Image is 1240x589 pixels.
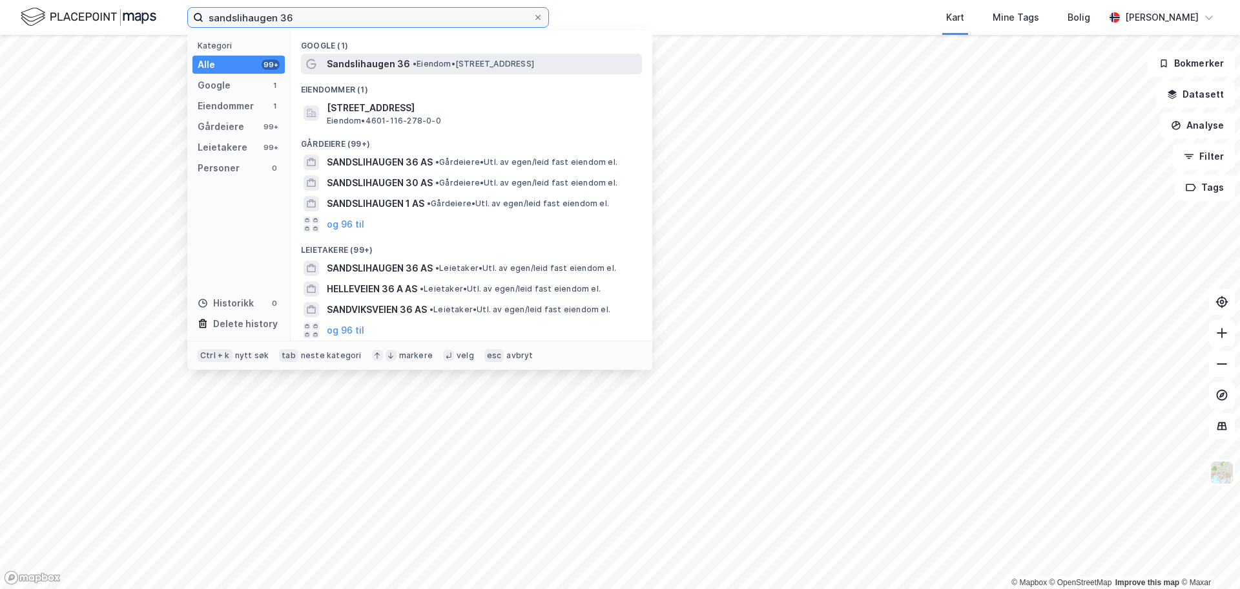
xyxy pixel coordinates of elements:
[327,196,424,211] span: SANDSLIHAUGEN 1 AS
[198,295,254,311] div: Historikk
[1049,578,1112,587] a: OpenStreetMap
[435,178,439,187] span: •
[198,78,231,93] div: Google
[203,8,533,27] input: Søk på adresse, matrikkel, gårdeiere, leietakere eller personer
[291,129,652,152] div: Gårdeiere (99+)
[1156,81,1235,107] button: Datasett
[993,10,1039,25] div: Mine Tags
[457,350,474,361] div: velg
[435,263,439,273] span: •
[413,59,417,69] span: •
[435,263,616,273] span: Leietaker • Utl. av egen/leid fast eiendom el.
[413,59,534,69] span: Eiendom • [STREET_ADDRESS]
[429,305,610,315] span: Leietaker • Utl. av egen/leid fast eiendom el.
[327,100,637,116] span: [STREET_ADDRESS]
[327,302,427,317] span: SANDVIKSVEIEN 36 AS
[262,142,280,153] div: 99+
[399,350,433,361] div: markere
[1210,460,1234,485] img: Z
[946,10,964,25] div: Kart
[420,284,424,294] span: •
[269,163,280,173] div: 0
[435,157,617,167] span: Gårdeiere • Utl. av egen/leid fast eiendom el.
[1160,112,1235,138] button: Analyse
[262,122,280,132] div: 99+
[1115,578,1179,587] a: Improve this map
[269,80,280,91] div: 1
[269,298,280,308] div: 0
[198,140,247,155] div: Leietakere
[435,178,617,188] span: Gårdeiere • Utl. av egen/leid fast eiendom el.
[269,101,280,111] div: 1
[327,281,417,297] span: HELLEVEIEN 36 A AS
[327,323,364,338] button: og 96 til
[198,98,254,114] div: Eiendommer
[198,349,232,362] div: Ctrl + k
[291,74,652,98] div: Eiendommer (1)
[235,350,269,361] div: nytt søk
[1125,10,1199,25] div: [PERSON_NAME]
[427,198,609,209] span: Gårdeiere • Utl. av egen/leid fast eiendom el.
[4,570,61,585] a: Mapbox homepage
[429,305,433,314] span: •
[291,30,652,54] div: Google (1)
[1175,175,1235,200] button: Tags
[291,235,652,258] div: Leietakere (99+)
[1148,50,1235,76] button: Bokmerker
[1173,144,1235,169] button: Filter
[506,350,533,361] div: avbryt
[327,261,433,276] span: SANDSLIHAUGEN 36 AS
[327,175,433,191] span: SANDSLIHAUGEN 30 AS
[198,119,244,134] div: Gårdeiere
[327,56,410,72] span: Sandslihaugen 36
[427,198,431,208] span: •
[484,349,504,362] div: esc
[198,160,240,176] div: Personer
[21,6,156,28] img: logo.f888ab2527a4732fd821a326f86c7f29.svg
[262,59,280,70] div: 99+
[327,155,433,170] span: SANDSLIHAUGEN 36 AS
[420,284,601,294] span: Leietaker • Utl. av egen/leid fast eiendom el.
[279,349,298,362] div: tab
[435,157,439,167] span: •
[198,57,215,72] div: Alle
[198,41,285,50] div: Kategori
[327,217,364,232] button: og 96 til
[1011,578,1047,587] a: Mapbox
[1175,527,1240,589] iframe: Chat Widget
[301,350,362,361] div: neste kategori
[1068,10,1090,25] div: Bolig
[213,316,278,332] div: Delete history
[327,116,441,126] span: Eiendom • 4601-116-278-0-0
